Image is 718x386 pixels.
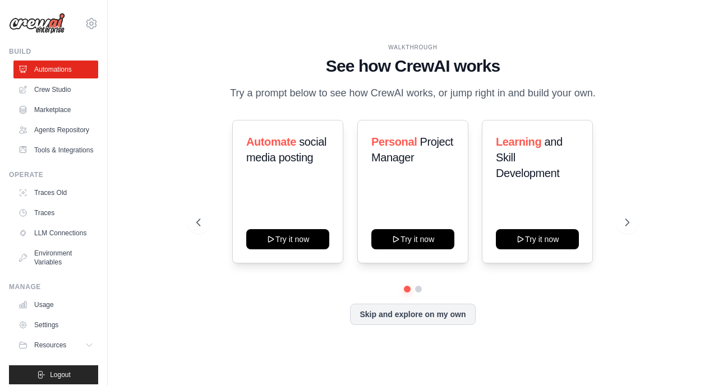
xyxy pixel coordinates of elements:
h1: See how CrewAI works [196,56,629,76]
a: Marketplace [13,101,98,119]
div: Operate [9,170,98,179]
span: and Skill Development [496,136,563,179]
div: Build [9,47,98,56]
p: Try a prompt below to see how CrewAI works, or jump right in and build your own. [224,85,601,101]
div: Manage [9,282,98,291]
button: Resources [13,336,98,354]
a: Settings [13,316,98,334]
span: Personal [371,136,417,148]
button: Skip and explore on my own [350,304,475,325]
div: WALKTHROUGH [196,43,629,52]
button: Try it now [371,229,454,249]
a: LLM Connections [13,224,98,242]
a: Tools & Integrations [13,141,98,159]
a: Automations [13,61,98,78]
button: Try it now [246,229,329,249]
button: Logout [9,365,98,384]
button: Try it now [496,229,579,249]
span: Learning [496,136,541,148]
img: Logo [9,13,65,34]
span: Logout [50,370,71,379]
a: Traces [13,204,98,222]
a: Usage [13,296,98,314]
a: Crew Studio [13,81,98,99]
a: Traces Old [13,184,98,202]
span: social media posting [246,136,326,164]
a: Agents Repository [13,121,98,139]
span: Project Manager [371,136,453,164]
span: Resources [34,341,66,350]
span: Automate [246,136,296,148]
a: Environment Variables [13,244,98,271]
